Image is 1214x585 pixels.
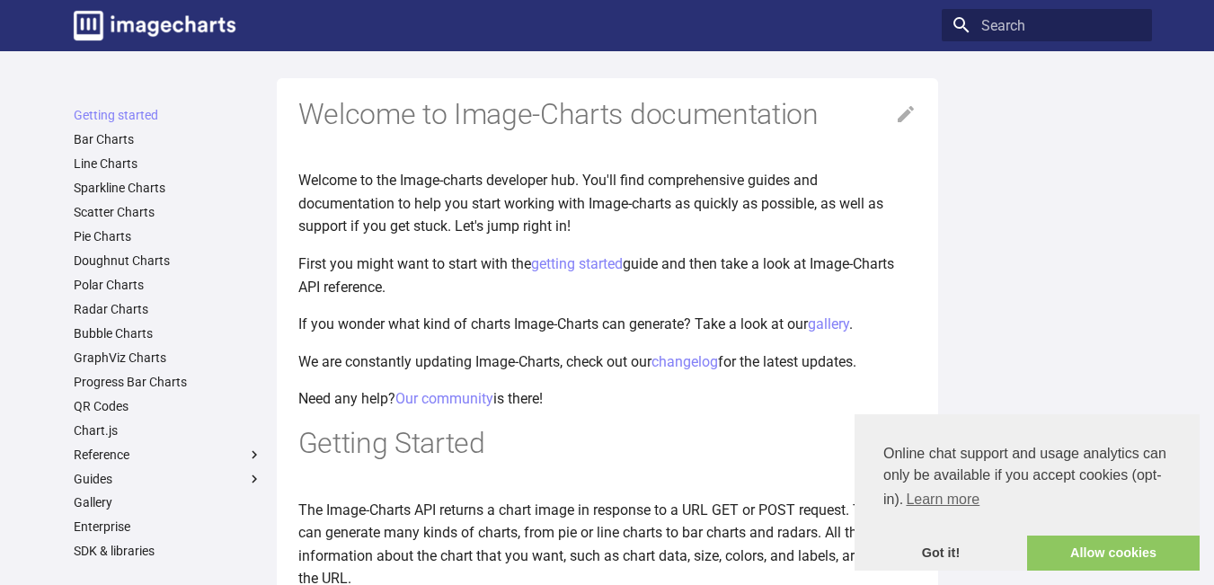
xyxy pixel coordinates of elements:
[531,255,623,272] a: getting started
[298,253,917,298] p: First you might want to start with the guide and then take a look at Image-Charts API reference.
[74,422,262,439] a: Chart.js
[855,536,1027,572] a: dismiss cookie message
[74,374,262,390] a: Progress Bar Charts
[74,325,262,341] a: Bubble Charts
[1027,536,1200,572] a: allow cookies
[74,519,262,535] a: Enterprise
[855,414,1200,571] div: cookieconsent
[74,155,262,172] a: Line Charts
[395,390,493,407] a: Our community
[808,315,849,332] a: gallery
[298,169,917,238] p: Welcome to the Image-charts developer hub. You'll find comprehensive guides and documentation to ...
[298,313,917,336] p: If you wonder what kind of charts Image-Charts can generate? Take a look at our .
[298,425,917,463] h1: Getting Started
[74,131,262,147] a: Bar Charts
[74,277,262,293] a: Polar Charts
[74,107,262,123] a: Getting started
[903,486,982,513] a: learn more about cookies
[74,204,262,220] a: Scatter Charts
[74,543,262,559] a: SDK & libraries
[298,350,917,374] p: We are constantly updating Image-Charts, check out our for the latest updates.
[74,11,235,40] img: logo
[74,228,262,244] a: Pie Charts
[74,350,262,366] a: GraphViz Charts
[74,398,262,414] a: QR Codes
[298,96,917,134] h1: Welcome to Image-Charts documentation
[74,471,262,487] label: Guides
[74,447,262,463] label: Reference
[883,443,1171,513] span: Online chat support and usage analytics can only be available if you accept cookies (opt-in).
[74,301,262,317] a: Radar Charts
[298,387,917,411] p: Need any help? is there!
[74,494,262,510] a: Gallery
[942,9,1152,41] input: Search
[74,180,262,196] a: Sparkline Charts
[651,353,718,370] a: changelog
[66,4,243,48] a: Image-Charts documentation
[74,253,262,269] a: Doughnut Charts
